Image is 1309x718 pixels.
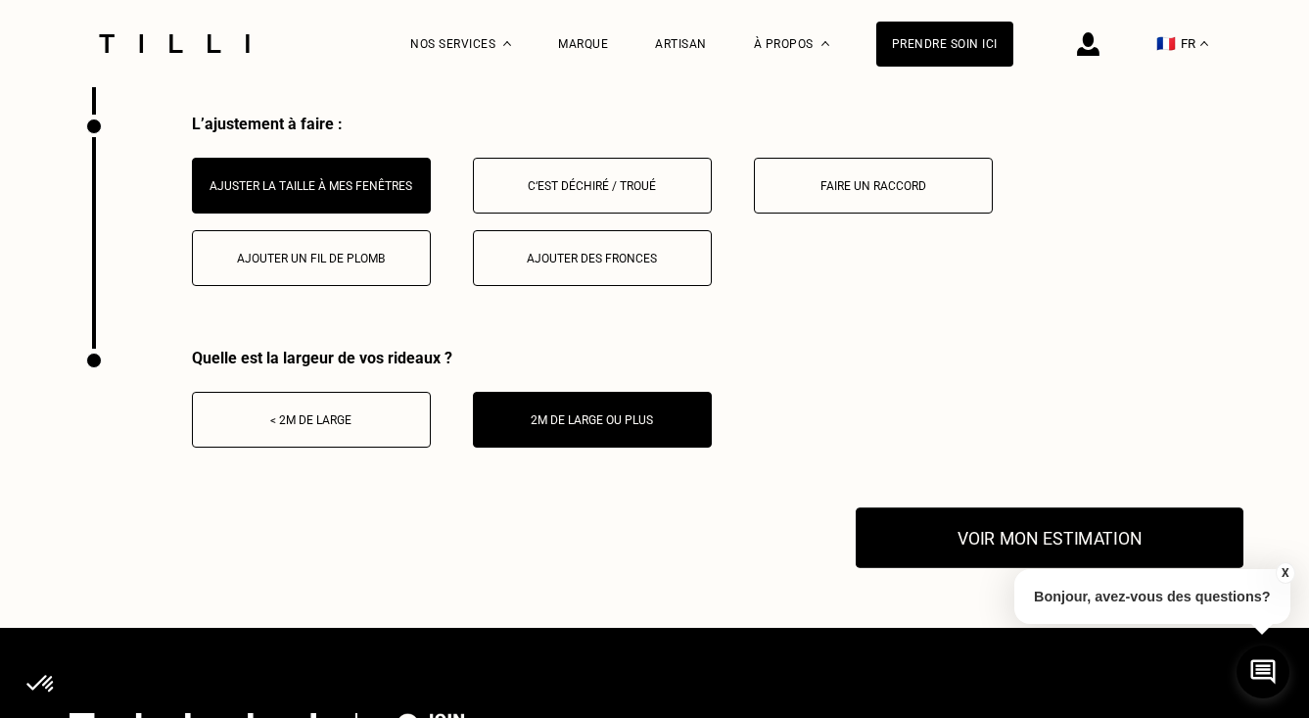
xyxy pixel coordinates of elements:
button: Ajouter des fronces [473,230,712,286]
img: Menu déroulant à propos [821,41,829,46]
button: Faire un raccord [754,158,993,214]
div: < 2m de large [203,413,420,427]
button: C‘est déchiré / troué [473,158,712,214]
div: Ajuster la taille à mes fenêtres [203,179,420,193]
a: Marque [558,37,608,51]
div: Ajouter un fil de plomb [203,252,420,265]
img: icône connexion [1077,32,1099,56]
button: Ajouter un fil de plomb [192,230,431,286]
img: Menu déroulant [503,41,511,46]
a: Prendre soin ici [876,22,1013,67]
button: < 2m de large [192,392,431,448]
div: L’ajustement à faire : [192,115,1226,133]
div: Faire un raccord [765,179,982,193]
img: Logo du service de couturière Tilli [92,34,257,53]
div: C‘est déchiré / troué [484,179,701,193]
a: Artisan [655,37,707,51]
p: Bonjour, avez-vous des questions? [1014,569,1290,624]
div: Ajouter des fronces [484,252,701,265]
span: 🇫🇷 [1156,34,1176,53]
img: menu déroulant [1200,41,1208,46]
button: Voir mon estimation [856,507,1243,568]
div: 2m de large ou plus [484,413,701,427]
div: Quelle est la largeur de vos rideaux ? [192,349,712,367]
button: X [1275,562,1294,584]
button: Ajuster la taille à mes fenêtres [192,158,431,214]
button: 2m de large ou plus [473,392,712,448]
